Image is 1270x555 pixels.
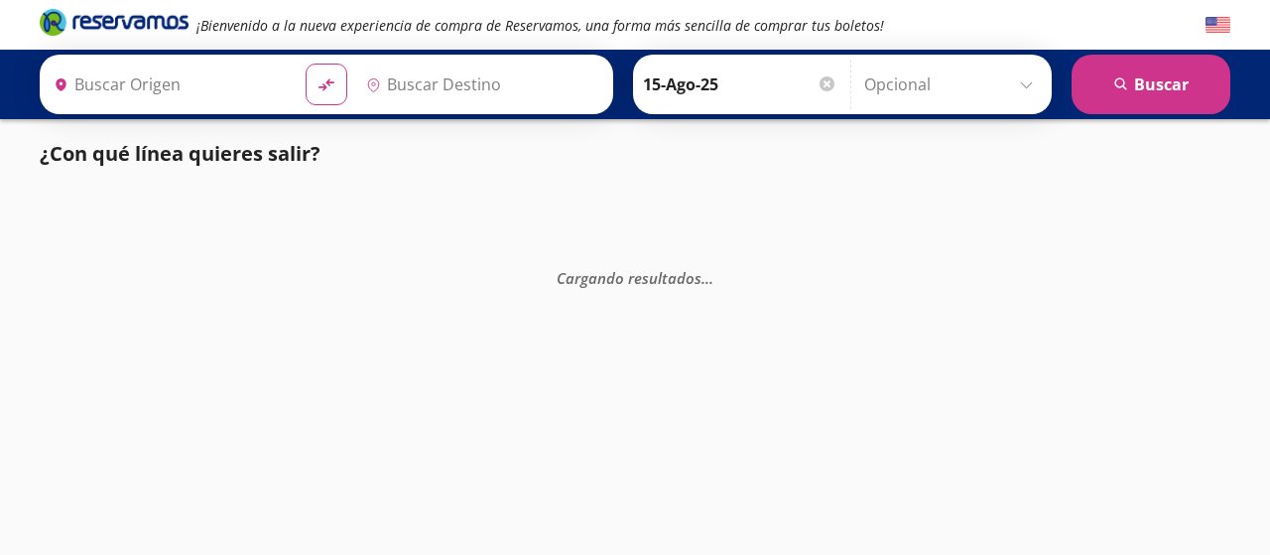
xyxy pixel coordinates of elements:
[358,60,602,109] input: Buscar Destino
[40,7,189,43] a: Brand Logo
[709,267,713,287] span: .
[557,267,713,287] em: Cargando resultados
[1072,55,1230,114] button: Buscar
[705,267,709,287] span: .
[643,60,837,109] input: Elegir Fecha
[701,267,705,287] span: .
[40,7,189,37] i: Brand Logo
[196,16,884,35] em: ¡Bienvenido a la nueva experiencia de compra de Reservamos, una forma más sencilla de comprar tus...
[46,60,290,109] input: Buscar Origen
[864,60,1042,109] input: Opcional
[40,139,320,169] p: ¿Con qué línea quieres salir?
[1206,13,1230,38] button: English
